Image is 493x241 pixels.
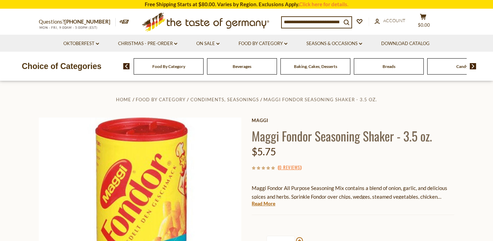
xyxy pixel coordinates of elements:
[294,64,337,69] a: Baking, Cakes, Desserts
[252,146,276,157] span: $5.75
[383,64,395,69] a: Breads
[123,63,130,69] img: previous arrow
[63,40,99,48] a: Oktoberfest
[116,97,131,102] a: Home
[383,18,405,23] span: Account
[239,40,287,48] a: Food By Category
[190,97,259,102] a: Condiments, Seasonings
[375,17,405,25] a: Account
[252,128,454,144] h1: Maggi Fondor Seasoning Shaker - 3.5 oz.
[456,64,468,69] a: Candy
[233,64,251,69] a: Beverages
[306,40,362,48] a: Seasons & Occasions
[252,200,275,207] a: Read More
[470,63,476,69] img: next arrow
[418,22,430,28] span: $0.00
[252,118,454,123] a: Maggi
[381,40,430,48] a: Download Catalog
[196,40,219,48] a: On Sale
[252,185,447,208] span: Maggi Fondor All Purpose Seasoning Mix contains a blend of onion, garlic, and delicious spices an...
[278,164,302,171] span: ( )
[64,18,110,25] a: [PHONE_NUMBER]
[413,14,433,31] button: $0.00
[136,97,186,102] a: Food By Category
[299,1,348,7] a: Click here for details.
[39,17,116,26] p: Questions?
[263,97,377,102] a: Maggi Fondor Seasoning Shaker - 3.5 oz.
[39,26,98,29] span: MON - FRI, 9:00AM - 5:00PM (EST)
[279,164,300,171] a: 0 Reviews
[152,64,185,69] a: Food By Category
[118,40,177,48] a: Christmas - PRE-ORDER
